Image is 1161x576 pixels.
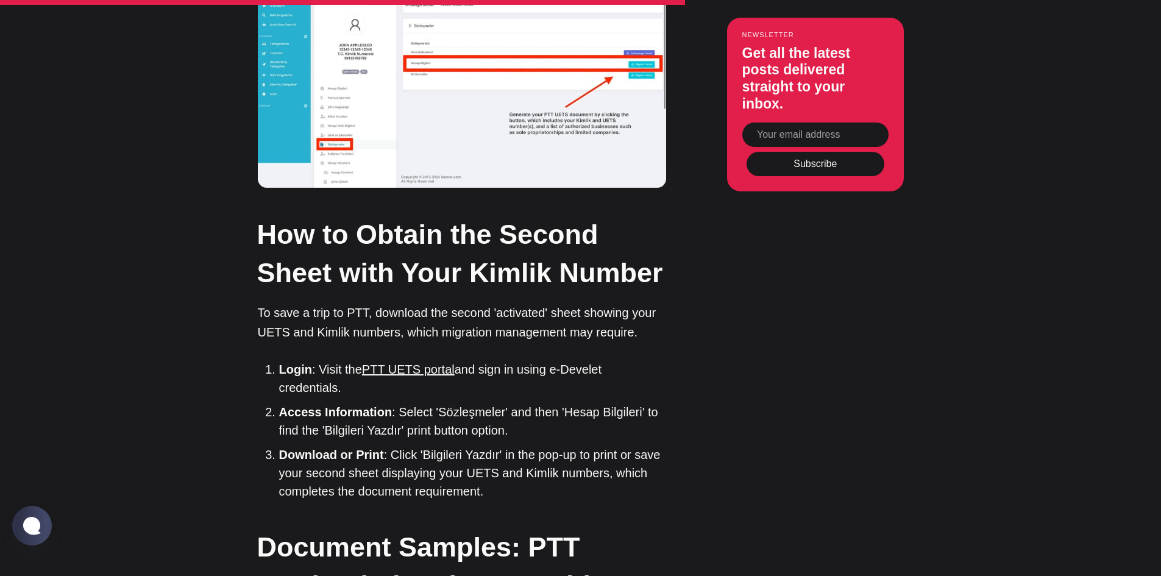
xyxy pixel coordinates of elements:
div: Domain: [DOMAIN_NAME] [32,32,134,41]
img: logo_orange.svg [20,20,29,29]
input: Your email address [742,123,889,147]
img: tab_domain_overview_orange.svg [33,71,43,80]
a: PTT UETS portal [362,363,455,376]
li: : Select 'Sözleşmeler' and then 'Hesap Bilgileri' to find the 'Bilgileri Yazdır' print button opt... [279,403,666,439]
h2: How to Obtain the Second Sheet with Your Kimlik Number [257,215,666,292]
img: website_grey.svg [20,32,29,41]
div: v 4.0.25 [34,20,60,29]
strong: Login [279,363,312,376]
small: Newsletter [742,30,889,38]
p: To save a trip to PTT, download the second 'activated' sheet showing your UETS and Kimlik numbers... [258,303,666,342]
h3: Get all the latest posts delivered straight to your inbox. [742,44,889,112]
li: : Visit the and sign in using e-Develet credentials. [279,360,666,397]
li: : Click 'Bilgileri Yazdır' in the pop-up to print or save your second sheet displaying your UETS ... [279,446,666,500]
div: Keywords by Traffic [135,72,205,80]
img: tab_keywords_by_traffic_grey.svg [121,71,131,80]
div: Domain Overview [46,72,109,80]
strong: Access Information [279,405,392,419]
button: Subscribe [747,151,884,176]
strong: Download or Print [279,448,384,461]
